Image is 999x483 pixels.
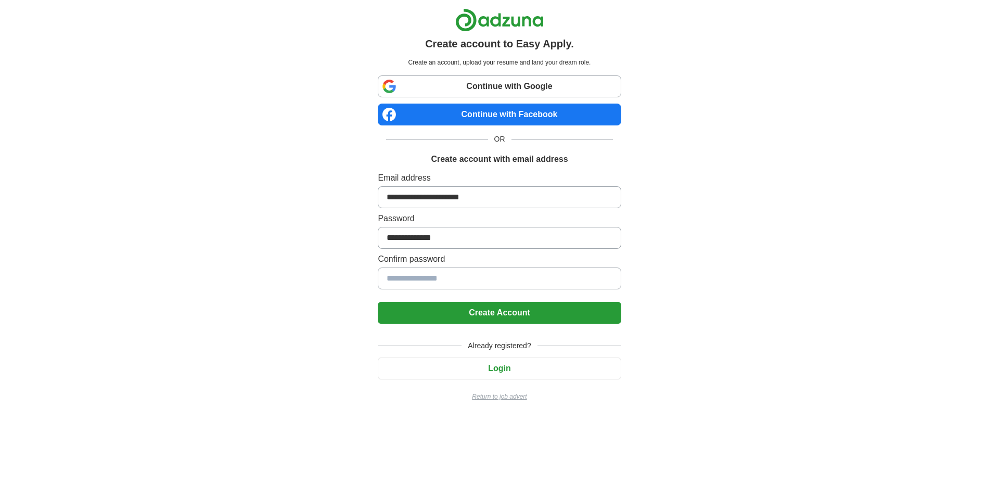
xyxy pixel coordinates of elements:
[378,392,621,401] a: Return to job advert
[378,253,621,265] label: Confirm password
[378,104,621,125] a: Continue with Facebook
[378,302,621,324] button: Create Account
[378,358,621,379] button: Login
[378,212,621,225] label: Password
[455,8,544,32] img: Adzuna logo
[378,364,621,373] a: Login
[431,153,568,166] h1: Create account with email address
[378,172,621,184] label: Email address
[462,340,537,351] span: Already registered?
[380,58,619,67] p: Create an account, upload your resume and land your dream role.
[378,75,621,97] a: Continue with Google
[488,134,511,145] span: OR
[425,36,574,52] h1: Create account to Easy Apply.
